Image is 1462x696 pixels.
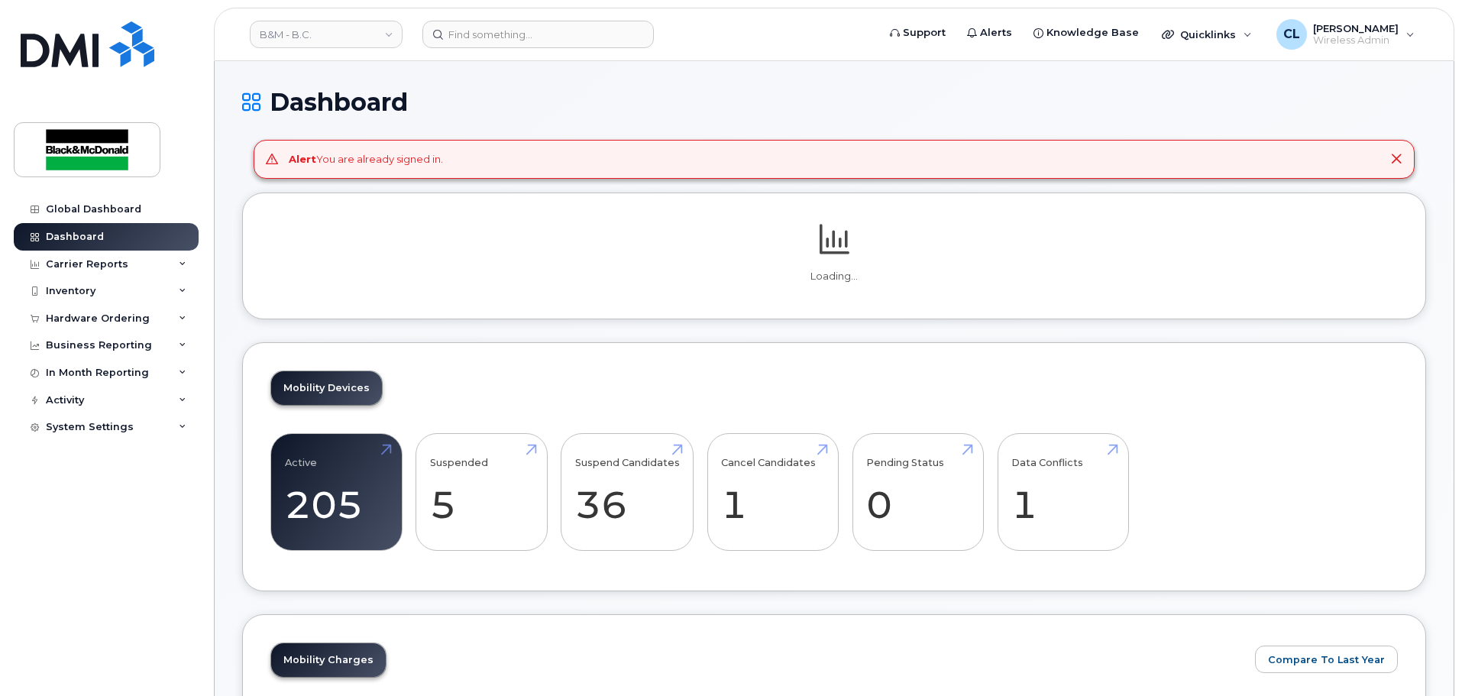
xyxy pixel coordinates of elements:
[1011,442,1114,542] a: Data Conflicts 1
[1268,652,1385,667] span: Compare To Last Year
[430,442,533,542] a: Suspended 5
[866,442,969,542] a: Pending Status 0
[242,89,1426,115] h1: Dashboard
[1255,646,1398,673] button: Compare To Last Year
[721,442,824,542] a: Cancel Candidates 1
[285,442,388,542] a: Active 205
[271,643,386,677] a: Mobility Charges
[575,442,680,542] a: Suspend Candidates 36
[289,153,316,165] strong: Alert
[270,270,1398,283] p: Loading...
[271,371,382,405] a: Mobility Devices
[289,152,443,167] div: You are already signed in.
